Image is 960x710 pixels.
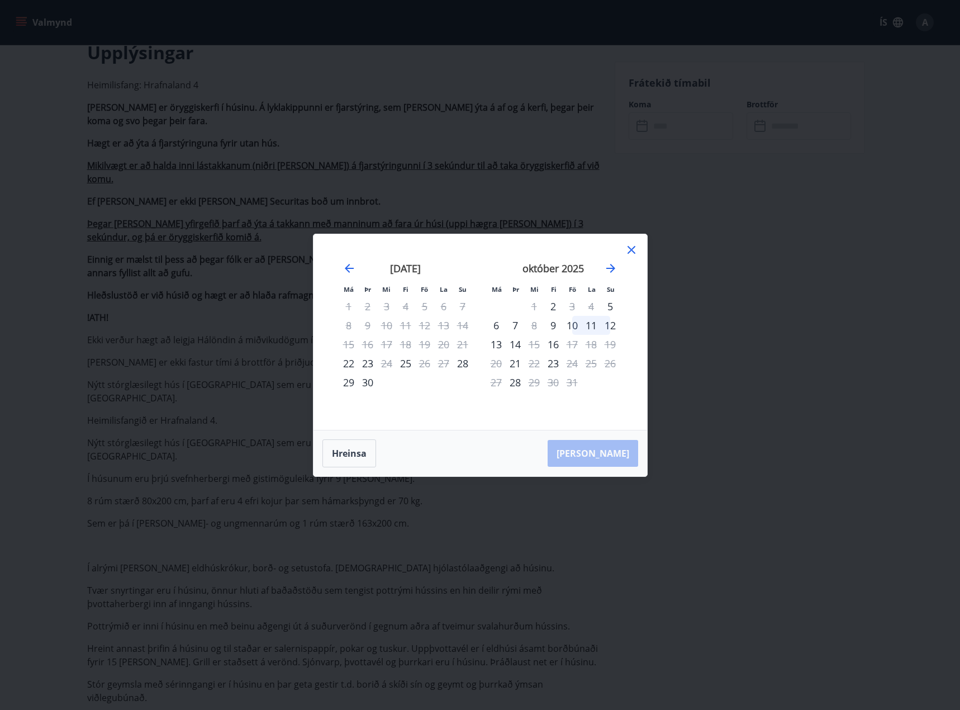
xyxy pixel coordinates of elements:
[582,316,601,335] div: 11
[588,285,596,294] small: La
[544,354,563,373] td: Choose fimmtudagur, 23. október 2025 as your check-in date. It’s available.
[339,297,358,316] td: Not available. mánudagur, 1. september 2025
[396,316,415,335] td: Not available. fimmtudagur, 11. september 2025
[525,297,544,316] div: Aðeins útritun í boði
[487,335,506,354] td: Choose mánudagur, 13. október 2025 as your check-in date. It’s available.
[601,297,620,316] td: Choose sunnudagur, 5. október 2025 as your check-in date. It’s available.
[601,354,620,373] td: Not available. sunnudagur, 26. október 2025
[525,335,544,354] td: Not available. miðvikudagur, 15. október 2025
[601,335,620,354] td: Not available. sunnudagur, 19. október 2025
[544,335,563,354] div: Aðeins innritun í boði
[415,297,434,316] td: Not available. föstudagur, 5. september 2025
[415,354,434,373] div: Aðeins útritun í boði
[506,316,525,335] td: Choose þriðjudagur, 7. október 2025 as your check-in date. It’s available.
[358,354,377,373] td: Choose þriðjudagur, 23. september 2025 as your check-in date. It’s available.
[377,354,396,373] td: Not available. miðvikudagur, 24. september 2025
[530,285,539,294] small: Mi
[601,297,620,316] div: Aðeins innritun í boði
[563,297,582,316] td: Not available. föstudagur, 3. október 2025
[604,262,617,275] div: Move forward to switch to the next month.
[569,285,576,294] small: Fö
[339,316,358,335] td: Not available. mánudagur, 8. september 2025
[607,285,615,294] small: Su
[487,316,506,335] td: Choose mánudagur, 6. október 2025 as your check-in date. It’s available.
[563,335,582,354] td: Not available. föstudagur, 17. október 2025
[382,285,391,294] small: Mi
[343,262,356,275] div: Move backward to switch to the previous month.
[582,297,601,316] td: Not available. laugardagur, 4. október 2025
[512,285,519,294] small: Þr
[506,373,525,392] div: Aðeins innritun í boði
[415,354,434,373] td: Not available. föstudagur, 26. september 2025
[358,373,377,392] div: 30
[327,248,634,416] div: Calendar
[582,335,601,354] td: Not available. laugardagur, 18. október 2025
[563,373,582,392] td: Not available. föstudagur, 31. október 2025
[487,373,506,392] td: Not available. mánudagur, 27. október 2025
[358,373,377,392] td: Choose þriðjudagur, 30. september 2025 as your check-in date. It’s available.
[339,354,358,373] td: Choose mánudagur, 22. september 2025 as your check-in date. It’s available.
[377,354,396,373] div: Aðeins útritun í boði
[421,285,428,294] small: Fö
[582,354,601,373] td: Not available. laugardagur, 25. október 2025
[434,335,453,354] td: Not available. laugardagur, 20. september 2025
[506,354,525,373] td: Choose þriðjudagur, 21. október 2025 as your check-in date. It’s available.
[506,335,525,354] td: Choose þriðjudagur, 14. október 2025 as your check-in date. It’s available.
[525,354,544,373] td: Not available. miðvikudagur, 22. október 2025
[440,285,448,294] small: La
[492,285,502,294] small: Má
[506,335,525,354] div: 14
[544,316,563,335] div: Aðeins innritun í boði
[487,316,506,335] div: 6
[563,335,582,354] div: Aðeins útritun í boði
[601,316,620,335] td: Choose sunnudagur, 12. október 2025 as your check-in date. It’s available.
[434,316,453,335] td: Not available. laugardagur, 13. september 2025
[582,316,601,335] td: Choose laugardagur, 11. október 2025 as your check-in date. It’s available.
[525,354,544,373] div: Aðeins útritun í boði
[525,316,544,335] div: Aðeins útritun í boði
[358,335,377,354] td: Not available. þriðjudagur, 16. september 2025
[339,373,358,392] div: 29
[487,335,506,354] div: 13
[563,297,582,316] div: Aðeins útritun í boði
[390,262,421,275] strong: [DATE]
[358,316,377,335] td: Not available. þriðjudagur, 9. september 2025
[544,373,563,392] td: Not available. fimmtudagur, 30. október 2025
[415,335,434,354] td: Not available. föstudagur, 19. september 2025
[396,354,415,373] div: Aðeins innritun í boði
[339,335,358,354] td: Not available. mánudagur, 15. september 2025
[601,316,620,335] div: 12
[544,335,563,354] td: Choose fimmtudagur, 16. október 2025 as your check-in date. It’s available.
[396,354,415,373] td: Choose fimmtudagur, 25. september 2025 as your check-in date. It’s available.
[525,335,544,354] div: Aðeins útritun í boði
[377,316,396,335] td: Not available. miðvikudagur, 10. september 2025
[339,354,358,373] div: Aðeins innritun í boði
[453,297,472,316] td: Not available. sunnudagur, 7. september 2025
[453,316,472,335] td: Not available. sunnudagur, 14. september 2025
[563,354,582,373] td: Not available. föstudagur, 24. október 2025
[377,297,396,316] td: Not available. miðvikudagur, 3. september 2025
[358,297,377,316] td: Not available. þriðjudagur, 2. september 2025
[339,373,358,392] td: Choose mánudagur, 29. september 2025 as your check-in date. It’s available.
[396,297,415,316] td: Not available. fimmtudagur, 4. september 2025
[563,354,582,373] div: Aðeins útritun í boði
[544,297,563,316] div: Aðeins innritun í boði
[453,354,472,373] td: Choose sunnudagur, 28. september 2025 as your check-in date. It’s available.
[506,316,525,335] div: 7
[525,297,544,316] td: Not available. miðvikudagur, 1. október 2025
[544,297,563,316] td: Choose fimmtudagur, 2. október 2025 as your check-in date. It’s available.
[459,285,467,294] small: Su
[487,354,506,373] td: Not available. mánudagur, 20. október 2025
[322,439,376,467] button: Hreinsa
[453,354,472,373] div: Aðeins innritun í boði
[506,354,525,373] div: Aðeins innritun í boði
[358,354,377,373] div: 23
[434,354,453,373] td: Not available. laugardagur, 27. september 2025
[563,316,582,335] div: 10
[453,335,472,354] td: Not available. sunnudagur, 21. september 2025
[544,354,563,373] div: Aðeins innritun í boði
[377,335,396,354] td: Not available. miðvikudagur, 17. september 2025
[525,373,544,392] div: Aðeins útritun í boði
[434,297,453,316] td: Not available. laugardagur, 6. september 2025
[415,316,434,335] td: Not available. föstudagur, 12. september 2025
